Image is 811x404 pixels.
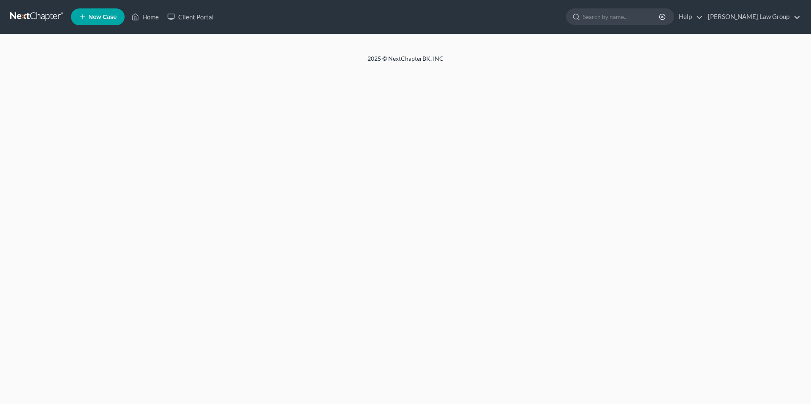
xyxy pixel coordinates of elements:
[675,9,703,24] a: Help
[165,54,646,70] div: 2025 © NextChapterBK, INC
[583,9,660,24] input: Search by name...
[127,9,163,24] a: Home
[88,14,117,20] span: New Case
[163,9,218,24] a: Client Portal
[704,9,800,24] a: [PERSON_NAME] Law Group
